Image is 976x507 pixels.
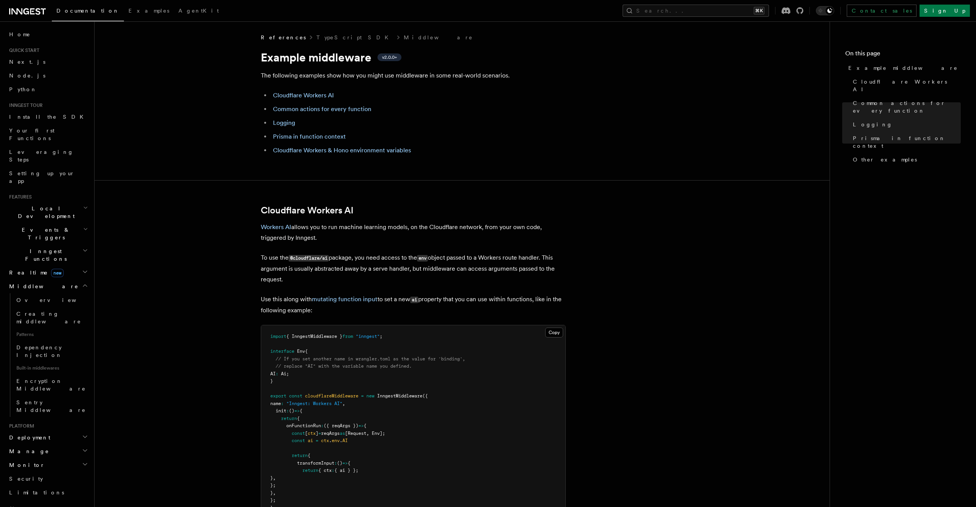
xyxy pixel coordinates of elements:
[6,205,83,220] span: Local Development
[623,5,769,17] button: Search...⌘K
[273,119,295,126] a: Logging
[270,483,276,488] span: };
[13,307,90,328] a: Creating middleware
[261,205,353,216] a: Cloudflare Workers AI
[850,118,961,131] a: Logging
[51,269,64,277] span: new
[417,255,428,262] code: env
[6,458,90,472] button: Monitor
[13,374,90,396] a: Encryption Middleware
[286,401,342,406] span: "Inngest: Workers AI"
[6,69,90,82] a: Node.js
[276,371,278,376] span: :
[292,438,305,443] span: const
[316,438,318,443] span: =
[6,166,90,188] a: Setting up your app
[16,344,62,358] span: Dependency Injection
[372,431,380,436] span: Env
[348,431,366,436] span: Request
[358,423,364,428] span: =>
[342,401,345,406] span: ,
[850,96,961,118] a: Common actions for every function
[380,431,385,436] span: ];
[334,468,358,473] span: { ai } };
[9,489,64,496] span: Limitations
[9,128,55,141] span: Your first Functions
[281,416,297,421] span: return
[380,334,382,339] span: ;
[6,82,90,96] a: Python
[286,371,289,376] span: ;
[845,61,961,75] a: Example middleware
[289,393,302,399] span: const
[377,393,422,399] span: InngestMiddleware
[342,438,348,443] span: AI
[847,5,917,17] a: Contact sales
[9,31,30,38] span: Home
[329,438,332,443] span: .
[286,408,289,413] span: :
[13,396,90,417] a: Sentry Middleware
[281,371,286,376] span: Ai
[6,447,49,455] span: Manage
[261,223,291,231] a: Workers AI
[273,490,276,496] span: ,
[9,59,45,65] span: Next.js
[13,341,90,362] a: Dependency Injection
[9,114,88,120] span: Install the SDK
[273,475,276,481] span: ,
[56,8,119,14] span: Documentation
[261,252,566,285] p: To use the package, you need access to the object passed to a Workers route handler. This argumen...
[422,393,428,399] span: ({
[6,266,90,279] button: Realtimenew
[332,468,334,473] span: :
[297,460,334,466] span: transformInput
[281,401,284,406] span: :
[342,334,353,339] span: from
[270,475,273,481] span: }
[6,293,90,417] div: Middleware
[6,444,90,458] button: Manage
[6,55,90,69] a: Next.js
[321,438,329,443] span: ctx
[270,371,276,376] span: AI
[6,102,43,108] span: Inngest tour
[6,279,90,293] button: Middleware
[334,460,337,466] span: :
[345,431,348,436] span: [
[850,131,961,153] a: Prisma in function context
[6,244,90,266] button: Inngest Functions
[270,334,286,339] span: import
[348,460,350,466] span: {
[324,423,358,428] span: ({ reqArgs })
[340,431,345,436] span: as
[16,378,86,392] span: Encryption Middleware
[261,50,566,64] h1: Example middleware
[297,416,300,421] span: {
[6,202,90,223] button: Local Development
[16,399,86,413] span: Sentry Middleware
[302,468,318,473] span: return
[920,5,970,17] a: Sign Up
[273,92,334,99] a: Cloudflare Workers AI
[361,393,364,399] span: =
[128,8,169,14] span: Examples
[16,311,81,325] span: Creating middleware
[261,222,566,243] p: allows you to run machine learning models, on the Cloudflare network, from your own code, trigger...
[9,86,37,92] span: Python
[289,255,329,262] code: @cloudflare/ai
[850,75,961,96] a: Cloudflare Workers AI
[366,431,369,436] span: ,
[174,2,223,21] a: AgentKit
[270,490,273,496] span: }
[261,294,566,316] p: Use this along with to set a new property that you can use within functions, like in the followin...
[270,378,273,384] span: }
[9,73,45,79] span: Node.js
[853,99,961,115] span: Common actions for every function
[9,476,43,482] span: Security
[318,468,332,473] span: { ctx
[9,149,74,163] span: Leveraging Steps
[340,438,342,443] span: .
[848,64,958,72] span: Example middleware
[308,431,316,436] span: ctx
